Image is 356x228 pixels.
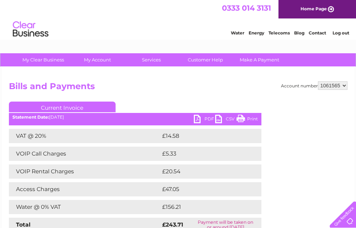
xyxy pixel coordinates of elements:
td: £47.05 [160,182,246,196]
a: Blog [294,30,304,36]
a: Customer Help [176,53,235,66]
a: PDF [194,115,215,125]
a: Telecoms [269,30,290,36]
td: £156.21 [160,200,248,214]
td: £20.54 [160,164,247,179]
td: VOIP Rental Charges [9,164,160,179]
a: My Account [68,53,127,66]
td: VOIP Call Charges [9,147,160,161]
td: VAT @ 20% [9,129,160,143]
b: Statement Date: [12,114,49,120]
h2: Bills and Payments [9,81,347,95]
a: CSV [215,115,237,125]
img: logo.png [12,18,49,40]
td: Water @ 0% VAT [9,200,160,214]
div: Account number [281,81,347,90]
a: Make A Payment [230,53,289,66]
a: Contact [309,30,326,36]
div: Clear Business is a trading name of Verastar Limited (registered in [GEOGRAPHIC_DATA] No. 3667643... [10,4,346,34]
strong: Total [16,221,31,228]
a: Energy [249,30,264,36]
td: Access Charges [9,182,160,196]
a: My Clear Business [14,53,73,66]
a: 0333 014 3131 [222,4,271,12]
a: Water [231,30,244,36]
a: Print [237,115,258,125]
td: £5.33 [160,147,245,161]
strong: £243.71 [162,221,183,228]
div: [DATE] [9,115,261,120]
td: £14.58 [160,129,246,143]
a: Current Invoice [9,102,116,112]
a: Services [122,53,181,66]
a: Log out [333,30,349,36]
